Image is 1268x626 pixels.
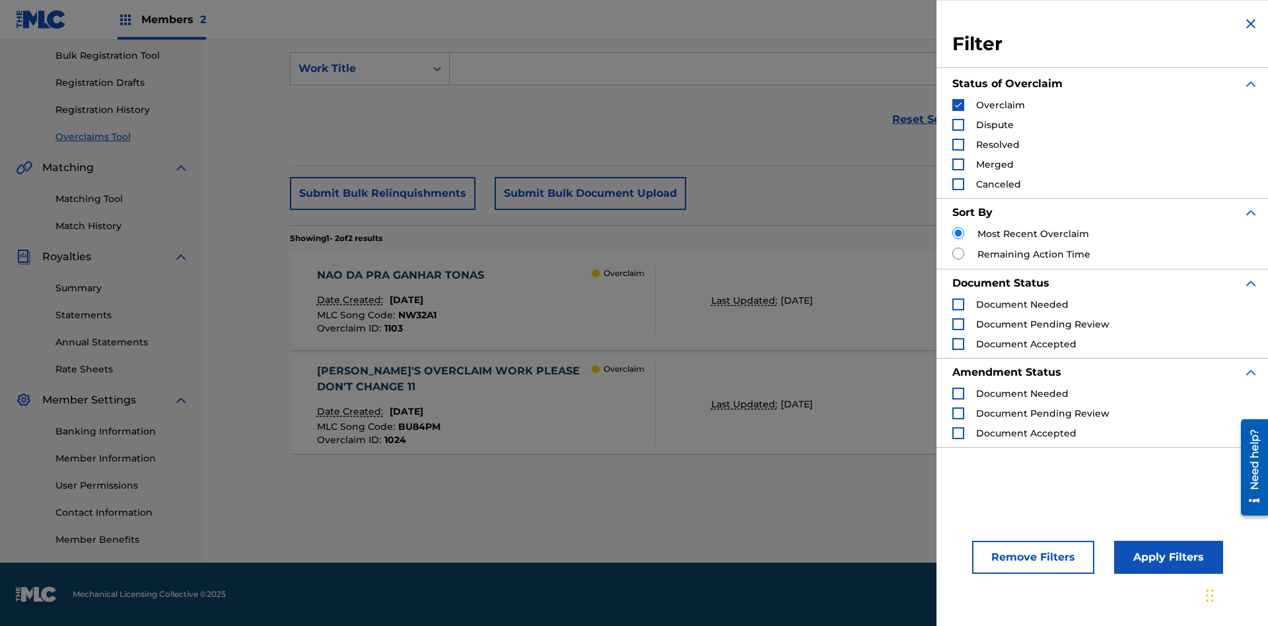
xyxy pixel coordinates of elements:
a: Match History [55,219,189,233]
a: Contact Information [55,506,189,520]
span: Dispute [976,119,1014,131]
iframe: Chat Widget [1202,563,1268,626]
strong: Status of Overclaim [952,77,1063,90]
img: MLC Logo [16,10,67,29]
a: Rate Sheets [55,363,189,376]
span: MLC Song Code : [317,309,398,321]
span: Matching [42,160,94,176]
span: [DATE] [390,294,423,306]
a: Registration History [55,103,189,117]
iframe: Resource Center [1231,414,1268,522]
a: [PERSON_NAME]'S OVERCLAIM WORK PLEASE DON'T CHANGE 11Date Created:[DATE]MLC Song Code:BU84PMOverc... [290,355,1183,454]
span: Canceled [976,178,1021,190]
span: 1103 [384,322,403,334]
span: Document Needed [976,298,1069,310]
img: close [1243,16,1259,32]
img: Member Settings [16,392,32,408]
span: BU84PM [398,421,440,433]
a: Overclaims Tool [55,130,189,144]
button: Apply Filters [1114,541,1223,574]
span: 1024 [384,434,406,446]
p: Overclaim [604,363,645,375]
span: Mechanical Licensing Collective © 2025 [73,588,226,600]
span: [DATE] [390,405,423,417]
a: Summary [55,281,189,295]
img: expand [173,249,189,265]
span: Overclaim [976,99,1025,111]
span: MLC Song Code : [317,421,398,433]
img: checkbox [954,100,963,110]
img: expand [1243,76,1259,92]
strong: Sort By [952,206,993,219]
span: Resolved [976,139,1020,151]
a: Statements [55,308,189,322]
div: Work Title [299,61,417,77]
p: Last Updated: [711,294,781,308]
img: expand [1243,205,1259,221]
span: Overclaim ID : [317,322,384,334]
p: Date Created: [317,405,386,419]
span: [DATE] [781,398,813,410]
button: Remove Filters [972,541,1094,574]
span: Merged [976,158,1014,170]
p: Overclaim [604,267,645,279]
div: [PERSON_NAME]'S OVERCLAIM WORK PLEASE DON'T CHANGE 11 [317,363,592,395]
a: Reset Search [886,105,971,134]
span: Member Settings [42,392,136,408]
span: Members [141,12,206,27]
span: Document Pending Review [976,407,1109,419]
p: Date Created: [317,293,386,307]
img: expand [173,392,189,408]
span: Document Needed [976,388,1069,400]
img: logo [16,586,57,602]
span: Document Accepted [976,338,1076,350]
img: Royalties [16,249,32,265]
a: Member Information [55,452,189,466]
div: Drag [1206,576,1214,615]
span: Document Accepted [976,427,1076,439]
span: Document Pending Review [976,318,1109,330]
span: NW32A1 [398,309,437,321]
label: Most Recent Overclaim [977,227,1089,241]
strong: Amendment Status [952,366,1061,378]
button: Submit Bulk Relinquishments [290,177,475,210]
strong: Document Status [952,277,1049,289]
a: Registration Drafts [55,76,189,90]
a: Bulk Registration Tool [55,49,189,63]
img: Top Rightsholders [118,12,133,28]
h3: Filter [952,32,1259,56]
a: Matching Tool [55,192,189,206]
a: User Permissions [55,479,189,493]
form: Search Form [290,52,1183,146]
p: Last Updated: [711,398,781,411]
p: Showing 1 - 2 of 2 results [290,232,382,244]
span: 2 [200,13,206,26]
span: Royalties [42,249,91,265]
img: expand [1243,365,1259,380]
span: Overclaim ID : [317,434,384,446]
label: Remaining Action Time [977,248,1090,261]
span: [DATE] [781,295,813,306]
img: expand [1243,275,1259,291]
a: Member Benefits [55,533,189,547]
a: Banking Information [55,425,189,438]
img: expand [173,160,189,176]
button: Submit Bulk Document Upload [495,177,686,210]
a: NAO DA PRA GANHAR TONASDate Created:[DATE]MLC Song Code:NW32A1Overclaim ID:1103 OverclaimLast Upd... [290,251,1183,350]
div: NAO DA PRA GANHAR TONAS [317,267,491,283]
img: Matching [16,160,32,176]
a: Annual Statements [55,335,189,349]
